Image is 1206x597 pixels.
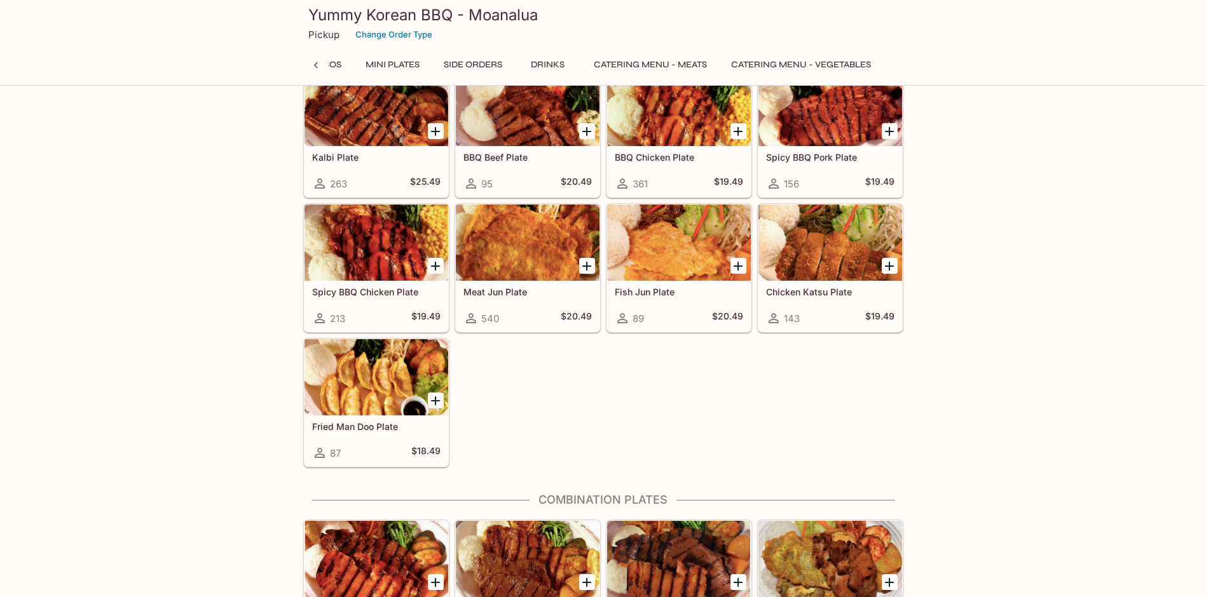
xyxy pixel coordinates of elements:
[428,392,444,408] button: Add Fried Man Doo Plate
[437,56,509,74] button: Side Orders
[784,178,799,190] span: 156
[428,574,444,590] button: Add Kalbi and BBQ Chicken Plate
[766,286,894,297] h5: Chicken Katsu Plate
[359,56,427,74] button: Mini Plates
[463,286,592,297] h5: Meat Jun Plate
[882,574,898,590] button: Add Meat Jun and BBQ Chicken Plate
[350,25,438,44] button: Change Order Type
[308,5,898,25] h3: Yummy Korean BBQ - Moanalua
[411,311,441,326] h5: $19.49
[579,574,595,590] button: Add BBQ Beef and Chicken Plate
[305,205,448,281] div: Spicy BBQ Chicken Plate
[607,521,751,597] div: Yummy Special Plate
[758,204,903,332] a: Chicken Katsu Plate143$19.49
[865,311,894,326] h5: $19.49
[308,29,339,41] p: Pickup
[456,70,600,146] div: BBQ Beef Plate
[519,56,577,74] button: Drinks
[633,312,644,325] span: 89
[305,339,448,415] div: Fried Man Doo Plate
[606,204,751,332] a: Fish Jun Plate89$20.49
[411,445,441,460] h5: $18.49
[607,70,751,146] div: BBQ Chicken Plate
[758,205,902,281] div: Chicken Katsu Plate
[305,521,448,597] div: Kalbi and BBQ Chicken Plate
[579,258,595,274] button: Add Meat Jun Plate
[456,521,600,597] div: BBQ Beef and Chicken Plate
[305,70,448,146] div: Kalbi Plate
[882,123,898,139] button: Add Spicy BBQ Pork Plate
[607,205,751,281] div: Fish Jun Plate
[724,56,878,74] button: Catering Menu - Vegetables
[758,70,902,146] div: Spicy BBQ Pork Plate
[481,312,499,325] span: 540
[330,312,345,325] span: 213
[758,69,903,198] a: Spicy BBQ Pork Plate156$19.49
[579,123,595,139] button: Add BBQ Beef Plate
[633,178,648,190] span: 361
[758,521,902,597] div: Meat Jun and BBQ Chicken Plate
[304,204,449,332] a: Spicy BBQ Chicken Plate213$19.49
[561,176,592,191] h5: $20.49
[730,123,746,139] button: Add BBQ Chicken Plate
[865,176,894,191] h5: $19.49
[455,69,600,198] a: BBQ Beef Plate95$20.49
[312,152,441,163] h5: Kalbi Plate
[712,311,743,326] h5: $20.49
[304,339,449,467] a: Fried Man Doo Plate87$18.49
[463,152,592,163] h5: BBQ Beef Plate
[766,152,894,163] h5: Spicy BBQ Pork Plate
[312,421,441,432] h5: Fried Man Doo Plate
[312,286,441,297] h5: Spicy BBQ Chicken Plate
[784,312,800,325] span: 143
[303,493,903,507] h4: Combination Plates
[615,286,743,297] h5: Fish Jun Plate
[587,56,714,74] button: Catering Menu - Meats
[428,123,444,139] button: Add Kalbi Plate
[882,258,898,274] button: Add Chicken Katsu Plate
[730,574,746,590] button: Add Yummy Special Plate
[481,178,493,190] span: 95
[561,311,592,326] h5: $20.49
[428,258,444,274] button: Add Spicy BBQ Chicken Plate
[410,176,441,191] h5: $25.49
[615,152,743,163] h5: BBQ Chicken Plate
[456,205,600,281] div: Meat Jun Plate
[330,447,341,459] span: 87
[714,176,743,191] h5: $19.49
[330,178,347,190] span: 263
[606,69,751,198] a: BBQ Chicken Plate361$19.49
[730,258,746,274] button: Add Fish Jun Plate
[455,204,600,332] a: Meat Jun Plate540$20.49
[304,69,449,198] a: Kalbi Plate263$25.49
